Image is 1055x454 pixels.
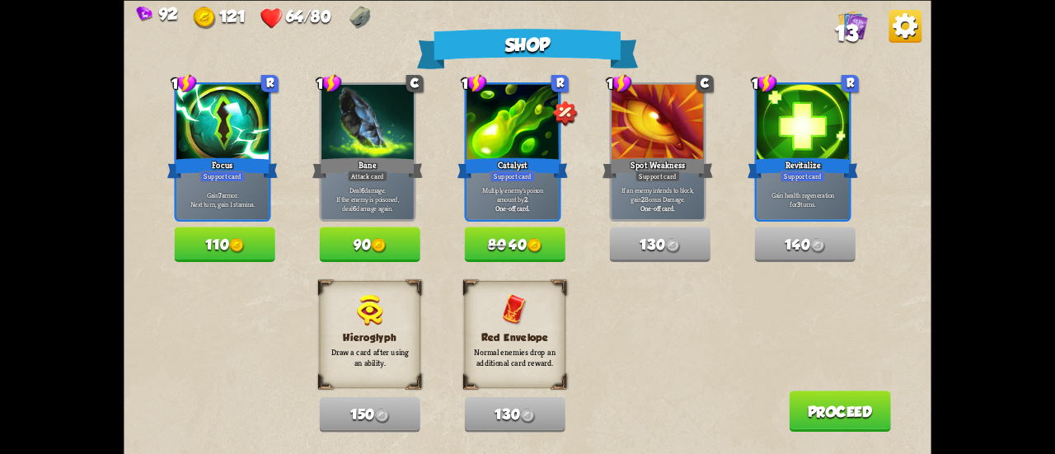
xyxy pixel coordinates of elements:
b: 6 [361,185,364,194]
div: 1 [607,73,632,92]
h3: Dragonstone [181,255,269,268]
button: 110 [174,227,274,262]
div: C [696,74,714,91]
img: Heart.png [260,6,284,29]
img: Hieroglyph.png [356,294,383,325]
p: Draw a card after using an ability. [326,346,414,367]
button: 150 [319,397,420,433]
div: R [261,74,279,91]
div: Support card [781,171,826,182]
img: Options_Button.png [889,9,922,42]
div: 1 [316,73,342,92]
div: Health [260,6,331,29]
div: Focus [167,156,278,180]
img: Gold.png [520,408,535,423]
div: C [406,74,424,91]
img: Gold.png [230,332,245,347]
img: Dragonstone - Raise your max HP by 1 after each combat. [349,6,370,29]
div: Support card [200,171,246,182]
p: Normal enemies drop an additional card reward. [471,346,559,367]
div: Revitalize [748,156,858,180]
p: Gain health regeneration for turns. [759,190,846,208]
img: Cards_Icon.png [838,9,869,40]
button: 90 [319,227,420,262]
img: Gold.png [229,238,244,253]
b: 7 [218,190,222,199]
img: Gold.png [810,238,825,253]
b: 2 [524,194,527,204]
div: 1 [462,73,487,92]
b: 2 [641,194,645,204]
div: Catalyst [457,156,568,180]
img: Gold.png [527,238,542,253]
span: 64/80 [286,6,331,24]
p: Multiply enemy's poison amount by . [469,185,556,204]
button: Proceed [789,391,891,432]
b: 3 [797,199,800,208]
div: Shop [417,28,639,68]
span: 121 [219,6,245,24]
span: 80 [488,236,505,253]
button: 140 [755,227,856,262]
img: Gold.png [194,6,217,29]
span: 13 [835,21,858,45]
div: Bane [312,156,423,180]
img: Gem.png [137,6,152,21]
div: Support card [490,171,536,182]
img: RedEnvelope.png [502,294,527,325]
h3: Hieroglyph [326,331,414,344]
div: Spot Weakness [603,156,713,180]
div: 1 [171,73,197,92]
img: Gold.png [374,408,389,423]
p: Raise your max HP by 1 after each combat. [181,270,269,292]
div: Support card [635,171,681,182]
div: Attack card [348,171,388,182]
button: 8040 [464,227,565,262]
div: 1 [752,73,777,92]
b: One-off card. [640,204,674,213]
div: R [842,74,859,91]
div: View all the cards in your deck [838,9,869,43]
p: Gain armor. Next turn, gain 1 stamina. [179,190,266,208]
img: Gold.png [665,238,680,253]
p: Deal damage. If the enemy is poisoned, deal damage again. [324,185,411,213]
b: One-off card. [495,204,529,213]
button: 130 [609,227,710,262]
button: 130 [464,397,565,433]
p: If an enemy intends to block, gain Bonus Damage. [614,185,701,204]
div: Gold [194,6,245,29]
h3: Red Envelope [471,331,559,344]
div: Gems [137,4,178,22]
b: 6 [353,204,356,213]
img: Discount_Icon.png [553,101,579,125]
img: Gold.png [371,238,386,253]
div: R [551,74,569,91]
button: 140 [174,321,274,357]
